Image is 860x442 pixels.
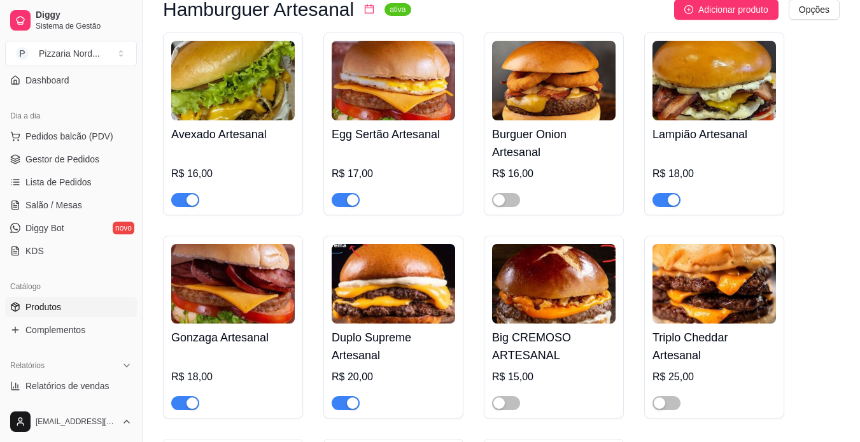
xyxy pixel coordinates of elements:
[5,399,137,419] a: Relatório de clientes
[16,47,29,60] span: P
[5,172,137,192] a: Lista de Pedidos
[684,5,693,14] span: plus-circle
[492,244,616,324] img: product-image
[492,329,616,364] h4: Big CREMOSO ARTESANAL
[384,3,411,16] sup: ativa
[25,301,61,313] span: Produtos
[171,41,295,120] img: product-image
[36,417,116,427] span: [EMAIL_ADDRESS][DOMAIN_NAME]
[5,320,137,340] a: Complementos
[36,21,132,31] span: Sistema de Gestão
[5,106,137,126] div: Dia a dia
[5,126,137,146] button: Pedidos balcão (PDV)
[652,369,776,385] div: R$ 25,00
[652,244,776,324] img: product-image
[5,406,137,437] button: [EMAIL_ADDRESS][DOMAIN_NAME]
[5,276,137,297] div: Catálogo
[25,222,64,234] span: Diggy Bot
[652,125,776,143] h4: Lampião Artesanal
[332,369,455,385] div: R$ 20,00
[492,41,616,120] img: product-image
[5,376,137,396] a: Relatórios de vendas
[332,329,455,364] h4: Duplo Supreme Artesanal
[171,166,295,182] div: R$ 16,00
[171,125,295,143] h4: Avexado Artesanal
[5,218,137,238] a: Diggy Botnovo
[364,4,374,14] span: calendar
[332,244,455,324] img: product-image
[171,244,295,324] img: product-image
[492,166,616,182] div: R$ 16,00
[5,195,137,215] a: Salão / Mesas
[332,41,455,120] img: product-image
[492,125,616,161] h4: Burguer Onion Artesanal
[5,70,137,90] a: Dashboard
[332,166,455,182] div: R$ 17,00
[171,369,295,385] div: R$ 18,00
[10,360,45,371] span: Relatórios
[163,2,354,17] h3: Hamburguer Artesanal
[25,74,69,87] span: Dashboard
[25,130,113,143] span: Pedidos balcão (PDV)
[5,241,137,261] a: KDS
[171,329,295,346] h4: Gonzaga Artesanal
[25,153,99,166] span: Gestor de Pedidos
[492,369,616,385] div: R$ 15,00
[5,297,137,317] a: Produtos
[652,166,776,182] div: R$ 18,00
[5,41,137,66] button: Select a team
[25,176,92,189] span: Lista de Pedidos
[652,329,776,364] h4: Triplo Cheddar Artesanal
[39,47,100,60] div: Pizzaria Nord ...
[25,199,82,211] span: Salão / Mesas
[25,380,109,392] span: Relatórios de vendas
[25,245,44,257] span: KDS
[5,149,137,169] a: Gestor de Pedidos
[25,324,85,336] span: Complementos
[36,10,132,21] span: Diggy
[332,125,455,143] h4: Egg Sertão Artesanal
[5,5,137,36] a: DiggySistema de Gestão
[799,3,829,17] span: Opções
[698,3,768,17] span: Adicionar produto
[652,41,776,120] img: product-image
